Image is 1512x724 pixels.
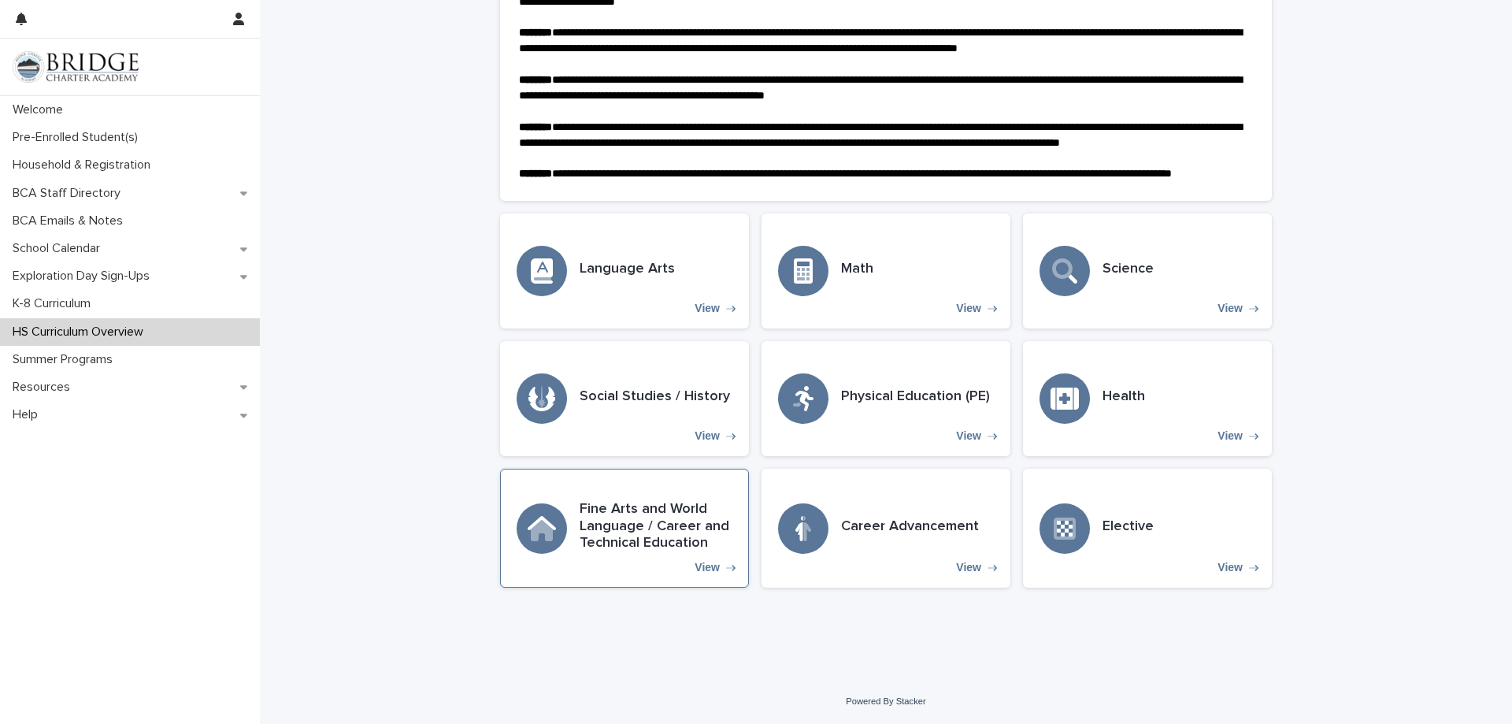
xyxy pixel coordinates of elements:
[1102,388,1145,406] h3: Health
[6,102,76,117] p: Welcome
[762,213,1010,329] a: View
[500,469,749,588] a: View
[1217,561,1243,574] p: View
[13,51,139,83] img: V1C1m3IdTEidaUdm9Hs0
[6,158,163,173] p: Household & Registration
[695,561,720,574] p: View
[6,213,135,228] p: BCA Emails & Notes
[695,429,720,443] p: View
[1217,429,1243,443] p: View
[580,501,732,552] h3: Fine Arts and World Language / Career and Technical Education
[841,518,979,536] h3: Career Advancement
[1102,518,1154,536] h3: Elective
[6,352,125,367] p: Summer Programs
[1102,261,1154,278] h3: Science
[580,261,675,278] h3: Language Arts
[762,469,1010,588] a: View
[6,296,103,311] p: K-8 Curriculum
[580,388,730,406] h3: Social Studies / History
[500,341,749,456] a: View
[6,380,83,395] p: Resources
[1217,302,1243,315] p: View
[6,269,162,284] p: Exploration Day Sign-Ups
[6,130,150,145] p: Pre-Enrolled Student(s)
[6,325,156,340] p: HS Curriculum Overview
[1023,213,1272,329] a: View
[956,561,981,574] p: View
[841,261,873,278] h3: Math
[841,388,990,406] h3: Physical Education (PE)
[6,407,50,422] p: Help
[6,241,113,256] p: School Calendar
[956,302,981,315] p: View
[1023,469,1272,588] a: View
[846,696,925,706] a: Powered By Stacker
[956,429,981,443] p: View
[762,341,1010,456] a: View
[1023,341,1272,456] a: View
[500,213,749,329] a: View
[695,302,720,315] p: View
[6,186,133,201] p: BCA Staff Directory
